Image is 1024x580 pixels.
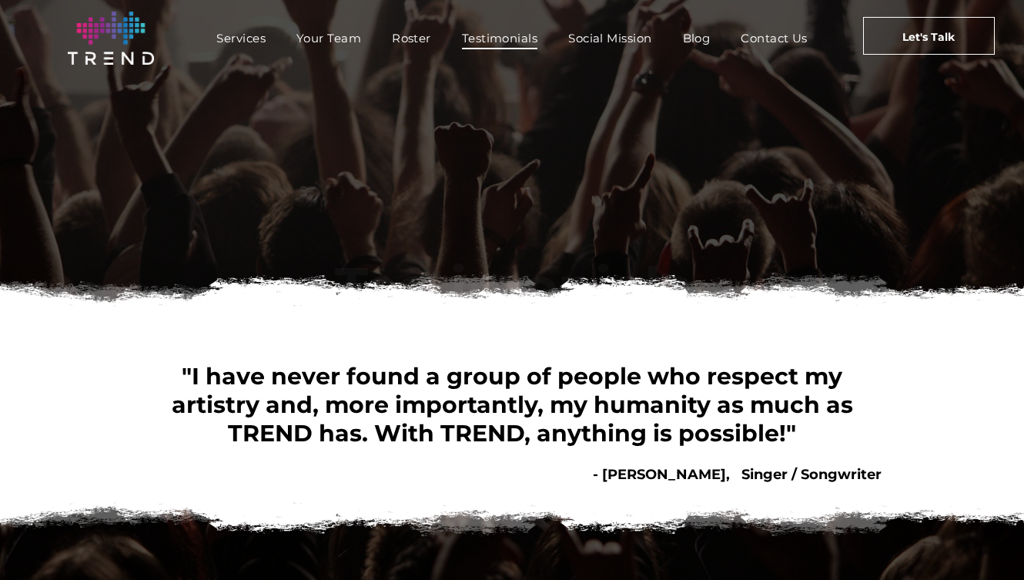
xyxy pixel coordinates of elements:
[447,27,553,49] a: Testimonials
[668,27,726,49] a: Blog
[863,17,995,55] a: Let's Talk
[902,18,955,56] span: Let's Talk
[725,27,823,49] a: Contact Us
[376,27,447,49] a: Roster
[553,27,667,49] a: Social Mission
[201,27,281,49] a: Services
[68,12,154,65] img: logo
[172,362,853,448] span: "I have never found a group of people who respect my artistry and, more importantly, my humanity ...
[593,466,882,483] b: - [PERSON_NAME], Singer / Songwriter
[281,27,376,49] a: Your Team
[335,254,689,320] font: Testimonials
